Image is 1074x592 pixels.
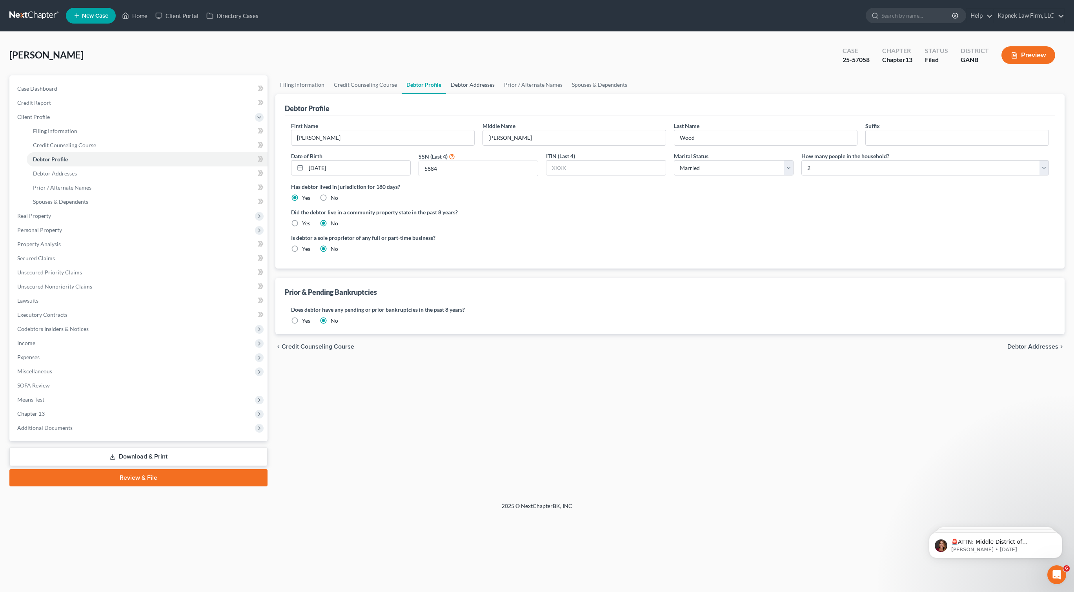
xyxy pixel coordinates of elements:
[499,75,567,94] a: Prior / Alternate Names
[33,198,88,205] span: Spouses & Dependents
[865,122,880,130] label: Suffix
[27,181,268,195] a: Prior / Alternate Names
[1058,344,1065,350] i: chevron_right
[306,161,410,175] input: MM/DD/YYYY
[882,55,912,64] div: Chapter
[27,195,268,209] a: Spouses & Dependents
[17,368,52,375] span: Miscellaneous
[1047,565,1066,584] iframe: Intercom live chat
[17,227,62,233] span: Personal Property
[546,161,665,175] input: XXXX
[17,424,73,431] span: Additional Documents
[17,283,92,290] span: Unsecured Nonpriority Claims
[17,212,51,219] span: Real Property
[33,156,68,163] span: Debtor Profile
[331,194,338,202] label: No
[17,340,35,346] span: Income
[1063,565,1070,572] span: 6
[17,99,51,106] span: Credit Report
[118,9,151,23] a: Home
[285,287,377,297] div: Prior & Pending Bankruptcies
[419,161,538,176] input: XXXX
[27,166,268,181] a: Debtor Addresses
[291,183,1049,191] label: Has debtor lived in jurisdiction for 180 days?
[674,152,708,160] label: Marital Status
[419,152,448,161] label: SSN (Last 4)
[329,75,402,94] a: Credit Counseling Course
[925,46,948,55] div: Status
[275,75,329,94] a: Filing Information
[9,49,84,60] span: [PERSON_NAME]
[483,130,666,145] input: M.I
[202,9,262,23] a: Directory Cases
[34,30,135,37] p: Message from Katie, sent 3w ago
[291,130,474,145] input: --
[905,56,912,63] span: 13
[11,265,268,280] a: Unsecured Priority Claims
[17,297,38,304] span: Lawsuits
[27,124,268,138] a: Filing Information
[331,245,338,253] label: No
[11,237,268,251] a: Property Analysis
[482,122,515,130] label: Middle Name
[17,354,40,360] span: Expenses
[9,448,268,466] a: Download & Print
[1007,344,1058,350] span: Debtor Addresses
[567,75,632,94] a: Spouses & Dependents
[961,46,989,55] div: District
[82,13,108,19] span: New Case
[882,46,912,55] div: Chapter
[11,82,268,96] a: Case Dashboard
[33,128,77,134] span: Filing Information
[994,9,1064,23] a: Kapnek Law Firm, LLC
[275,344,282,350] i: chevron_left
[17,410,45,417] span: Chapter 13
[11,308,268,322] a: Executory Contracts
[291,152,322,160] label: Date of Birth
[17,269,82,276] span: Unsecured Priority Claims
[331,317,338,325] label: No
[17,113,50,120] span: Client Profile
[917,516,1074,571] iframe: Intercom notifications message
[302,194,310,202] label: Yes
[17,85,57,92] span: Case Dashboard
[843,46,870,55] div: Case
[331,219,338,227] label: No
[881,8,953,23] input: Search by name...
[9,469,268,486] a: Review & File
[961,55,989,64] div: GANB
[925,55,948,64] div: Filed
[33,170,77,177] span: Debtor Addresses
[11,251,268,265] a: Secured Claims
[302,245,310,253] label: Yes
[546,152,575,160] label: ITIN (Last 4)
[11,378,268,393] a: SOFA Review
[27,138,268,152] a: Credit Counseling Course
[446,75,499,94] a: Debtor Addresses
[17,396,44,403] span: Means Test
[275,344,354,350] button: chevron_left Credit Counseling Course
[402,75,446,94] a: Debtor Profile
[17,255,55,261] span: Secured Claims
[17,325,89,332] span: Codebtors Insiders & Notices
[11,280,268,294] a: Unsecured Nonpriority Claims
[285,104,329,113] div: Debtor Profile
[17,382,50,389] span: SOFA Review
[33,184,91,191] span: Prior / Alternate Names
[1001,46,1055,64] button: Preview
[34,23,133,91] span: 🚨ATTN: Middle District of [US_STATE] The court has added a new Credit Counseling Field that we ne...
[843,55,870,64] div: 25-57058
[27,152,268,166] a: Debtor Profile
[302,219,310,227] label: Yes
[313,502,761,516] div: 2025 © NextChapterBK, INC
[801,152,889,160] label: How many people in the household?
[291,208,1049,216] label: Did the debtor live in a community property state in the past 8 years?
[282,344,354,350] span: Credit Counseling Course
[11,96,268,110] a: Credit Report
[1007,344,1065,350] button: Debtor Addresses chevron_right
[151,9,202,23] a: Client Portal
[674,122,699,130] label: Last Name
[302,317,310,325] label: Yes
